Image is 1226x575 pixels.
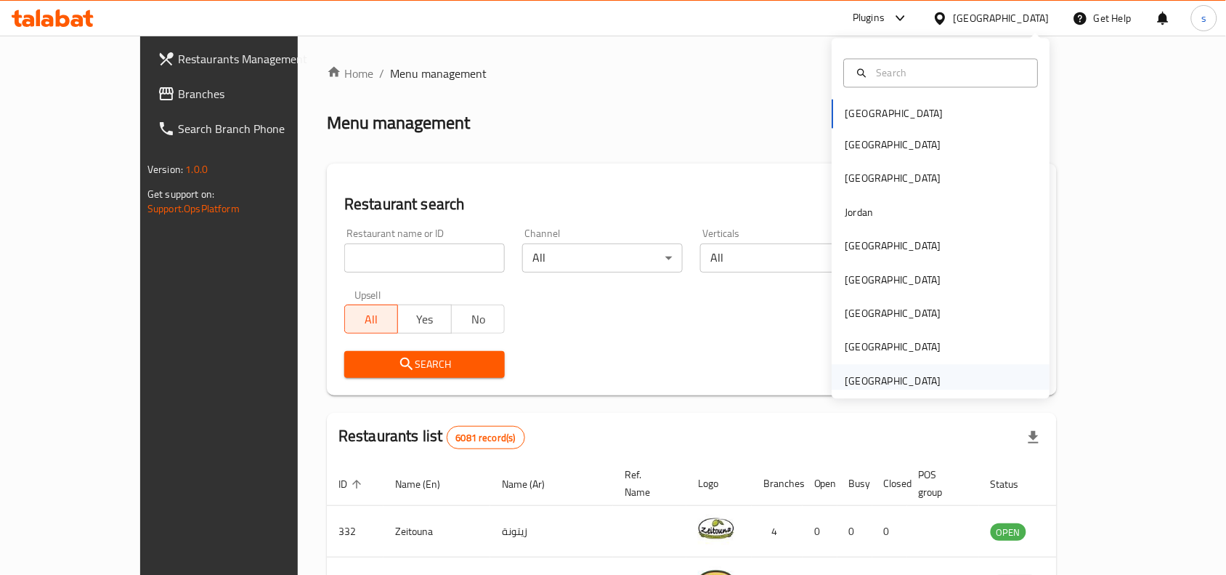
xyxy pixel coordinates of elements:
[490,506,613,558] td: زيتونة
[447,431,524,445] span: 6081 record(s)
[1016,420,1051,455] div: Export file
[338,425,525,449] h2: Restaurants list
[845,238,941,254] div: [GEOGRAPHIC_DATA]
[354,290,381,300] label: Upsell
[954,10,1050,26] div: [GEOGRAPHIC_DATA]
[146,111,345,146] a: Search Branch Phone
[991,523,1026,541] div: OPEN
[752,462,803,506] th: Branches
[404,309,445,330] span: Yes
[871,65,1029,81] input: Search
[379,65,384,82] li: /
[803,506,837,558] td: 0
[845,339,941,355] div: [GEOGRAPHIC_DATA]
[625,466,669,501] span: Ref. Name
[845,306,941,322] div: [GEOGRAPHIC_DATA]
[872,462,907,506] th: Closed
[344,193,1039,215] h2: Restaurant search
[919,466,962,501] span: POS group
[502,475,564,493] span: Name (Ar)
[991,524,1026,541] span: OPEN
[752,506,803,558] td: 4
[458,309,499,330] span: No
[872,506,907,558] td: 0
[395,475,459,493] span: Name (En)
[146,41,345,76] a: Restaurants Management
[344,351,505,378] button: Search
[451,305,505,334] button: No
[178,50,333,68] span: Restaurants Management
[185,160,208,179] span: 1.0.0
[698,510,734,547] img: Zeitouna
[383,506,490,558] td: Zeitouna
[522,244,683,273] div: All
[845,373,941,389] div: [GEOGRAPHIC_DATA]
[344,244,505,273] input: Search for restaurant name or ID..
[1201,10,1206,26] span: s
[327,506,383,558] td: 332
[845,204,874,220] div: Jordan
[146,76,345,111] a: Branches
[147,185,214,204] span: Get support on:
[327,65,373,82] a: Home
[845,171,941,187] div: [GEOGRAPHIC_DATA]
[837,506,872,558] td: 0
[338,475,366,493] span: ID
[686,462,752,506] th: Logo
[700,244,861,273] div: All
[991,475,1038,493] span: Status
[327,65,1057,82] nav: breadcrumb
[147,199,240,218] a: Support.OpsPlatform
[447,426,525,449] div: Total records count
[390,65,487,82] span: Menu management
[853,9,885,27] div: Plugins
[845,272,941,288] div: [GEOGRAPHIC_DATA]
[803,462,837,506] th: Open
[327,111,470,134] h2: Menu management
[351,309,392,330] span: All
[837,462,872,506] th: Busy
[397,305,451,334] button: Yes
[178,85,333,102] span: Branches
[845,137,941,153] div: [GEOGRAPHIC_DATA]
[178,120,333,137] span: Search Branch Phone
[344,305,398,334] button: All
[147,160,183,179] span: Version:
[356,355,493,374] span: Search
